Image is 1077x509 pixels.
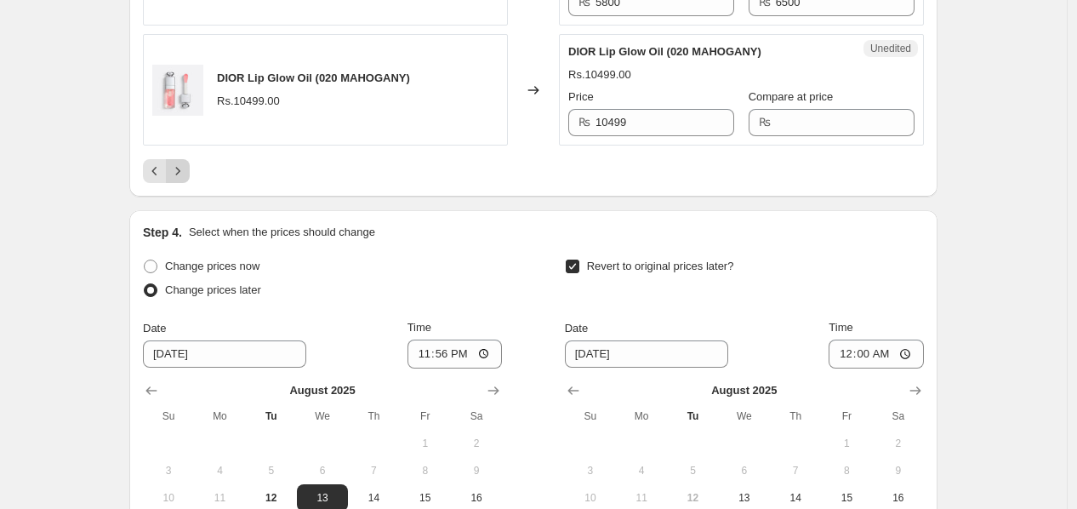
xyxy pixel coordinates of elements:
[348,403,399,430] th: Thursday
[217,71,410,84] span: DIOR Lip Glow Oil (020 MAHOGANY)
[143,224,182,241] h2: Step 4.
[150,464,187,478] span: 3
[616,457,667,484] button: Monday August 4 2025
[829,340,924,369] input: 12:00
[194,457,245,484] button: Monday August 4 2025
[568,90,594,103] span: Price
[828,437,865,450] span: 1
[565,322,588,335] span: Date
[246,457,297,484] button: Tuesday August 5 2025
[674,409,711,423] span: Tu
[623,409,660,423] span: Mo
[873,457,924,484] button: Saturday August 9 2025
[140,379,163,403] button: Show previous month, July 2025
[726,491,763,505] span: 13
[201,464,238,478] span: 4
[458,464,495,478] span: 9
[561,379,585,403] button: Show previous month, July 2025
[407,464,444,478] span: 8
[165,260,259,272] span: Change prices now
[821,430,872,457] button: Friday August 1 2025
[458,437,495,450] span: 2
[253,464,290,478] span: 5
[400,430,451,457] button: Friday August 1 2025
[777,464,814,478] span: 7
[726,409,763,423] span: We
[674,491,711,505] span: 12
[616,403,667,430] th: Monday
[828,464,865,478] span: 8
[880,409,917,423] span: Sa
[578,116,590,129] span: ₨
[355,409,392,423] span: Th
[407,491,444,505] span: 15
[194,403,245,430] th: Monday
[572,409,609,423] span: Su
[726,464,763,478] span: 6
[355,464,392,478] span: 7
[143,403,194,430] th: Sunday
[297,457,348,484] button: Wednesday August 6 2025
[873,403,924,430] th: Saturday
[355,491,392,505] span: 14
[297,403,348,430] th: Wednesday
[482,379,505,403] button: Show next month, September 2025
[189,224,375,241] p: Select when the prices should change
[829,321,852,334] span: Time
[667,457,718,484] button: Tuesday August 5 2025
[217,93,280,110] div: Rs.10499.00
[407,321,431,334] span: Time
[770,403,821,430] th: Thursday
[572,464,609,478] span: 3
[165,283,261,296] span: Change prices later
[623,464,660,478] span: 4
[451,457,502,484] button: Saturday August 9 2025
[568,66,631,83] div: Rs.10499.00
[458,491,495,505] span: 16
[749,90,834,103] span: Compare at price
[821,403,872,430] th: Friday
[451,430,502,457] button: Saturday August 2 2025
[828,491,865,505] span: 15
[143,457,194,484] button: Sunday August 3 2025
[870,42,911,55] span: Unedited
[143,340,306,368] input: 8/11/2025
[348,457,399,484] button: Thursday August 7 2025
[304,491,341,505] span: 13
[759,116,771,129] span: ₨
[623,491,660,505] span: 11
[903,379,927,403] button: Show next month, September 2025
[777,491,814,505] span: 14
[143,322,166,335] span: Date
[667,403,718,430] th: Tuesday
[880,437,917,450] span: 2
[821,457,872,484] button: Friday August 8 2025
[777,409,814,423] span: Th
[770,457,821,484] button: Thursday August 7 2025
[407,437,444,450] span: 1
[150,491,187,505] span: 10
[143,159,167,183] button: Previous
[400,457,451,484] button: Friday August 8 2025
[719,457,770,484] button: Wednesday August 6 2025
[719,403,770,430] th: Wednesday
[880,464,917,478] span: 9
[458,409,495,423] span: Sa
[143,159,190,183] nav: Pagination
[565,340,728,368] input: 8/11/2025
[407,409,444,423] span: Fr
[568,45,761,58] span: DIOR Lip Glow Oil (020 MAHOGANY)
[880,491,917,505] span: 16
[152,65,203,116] img: IMG-9062_80x.jpg
[565,403,616,430] th: Sunday
[253,409,290,423] span: Tu
[451,403,502,430] th: Saturday
[407,340,503,369] input: 12:00
[828,409,865,423] span: Fr
[565,457,616,484] button: Sunday August 3 2025
[201,409,238,423] span: Mo
[873,430,924,457] button: Saturday August 2 2025
[572,491,609,505] span: 10
[150,409,187,423] span: Su
[201,491,238,505] span: 11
